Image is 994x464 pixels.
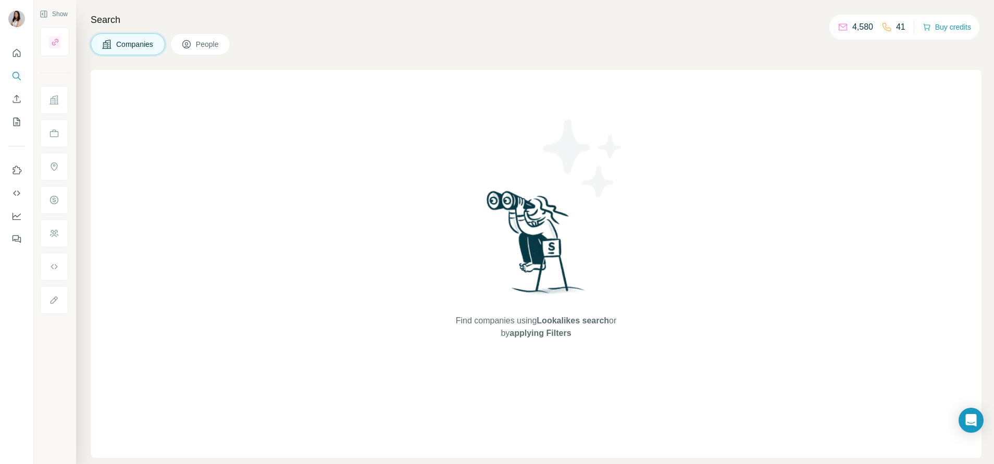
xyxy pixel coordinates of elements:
[852,21,873,33] p: 4,580
[8,90,25,108] button: Enrich CSV
[8,207,25,225] button: Dashboard
[510,329,571,337] span: applying Filters
[537,316,609,325] span: Lookalikes search
[8,230,25,248] button: Feedback
[196,39,220,49] span: People
[8,161,25,180] button: Use Surfe on LinkedIn
[8,67,25,85] button: Search
[896,21,905,33] p: 41
[116,39,154,49] span: Companies
[923,20,971,34] button: Buy credits
[8,10,25,27] img: Avatar
[482,188,590,304] img: Surfe Illustration - Woman searching with binoculars
[91,12,981,27] h4: Search
[536,111,630,205] img: Surfe Illustration - Stars
[8,184,25,203] button: Use Surfe API
[8,112,25,131] button: My lists
[32,6,75,22] button: Show
[453,315,619,340] span: Find companies using or by
[959,408,984,433] div: Open Intercom Messenger
[8,44,25,62] button: Quick start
